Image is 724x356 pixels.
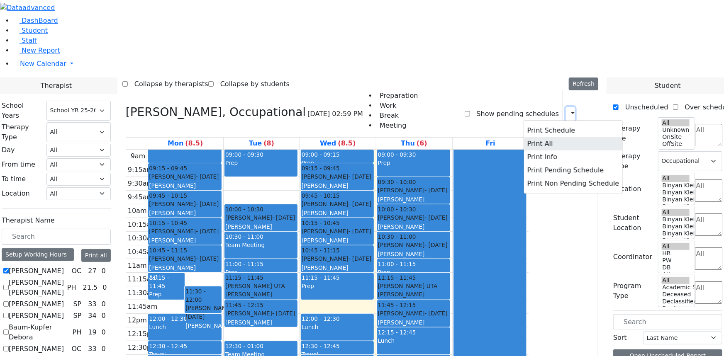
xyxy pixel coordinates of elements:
[378,290,449,315] div: [PERSON_NAME] ([PERSON_NAME])
[149,290,184,298] div: Prep
[225,301,263,309] span: 11:45 - 12:15
[263,138,274,148] label: (8)
[81,249,111,262] button: Print all
[9,266,64,276] label: [PERSON_NAME]
[225,282,285,290] span: [PERSON_NAME] UTA
[9,344,64,354] label: [PERSON_NAME]
[302,191,340,200] span: 09:45 - 10:15
[302,323,373,331] div: Lunch
[349,228,371,235] span: - [DATE]
[376,121,418,131] li: Meeting
[378,151,416,158] span: 09:00 - 09:30
[2,216,55,225] label: Therapist Name
[425,242,448,248] span: - [DATE]
[9,322,69,342] label: Baum-Kupfer Debora
[196,173,219,180] span: - [DATE]
[13,36,37,44] a: Staff
[22,17,58,24] span: DashBoard
[225,213,297,222] div: [PERSON_NAME]
[70,311,85,321] div: SP
[378,232,416,241] span: 10:30 - 11:00
[302,264,373,272] div: [PERSON_NAME]
[378,268,449,276] div: Prep
[613,314,722,330] input: Search
[569,77,598,90] button: Refresh
[68,266,85,276] div: OC
[225,343,263,349] span: 12:30 - 01:00
[126,343,159,353] div: 12:30pm
[149,343,187,349] span: 12:30 - 12:45
[86,327,98,337] div: 19
[13,17,58,24] a: DashBoard
[225,241,297,249] div: Team Meeting
[302,246,340,254] span: 10:45 - 11:15
[225,159,297,167] div: Prep
[302,282,373,290] div: Prep
[2,101,41,121] label: School Years
[302,236,373,245] div: [PERSON_NAME]
[100,344,107,354] div: 0
[655,81,681,91] span: Student
[185,305,234,320] span: - [DATE]
[64,283,80,293] div: PH
[126,247,159,257] div: 10:45am
[149,315,187,322] span: 12:00 - 12:30
[9,278,64,298] label: [PERSON_NAME] [PERSON_NAME]
[662,264,690,271] option: DB
[524,164,622,177] button: Print Pending Schedule
[302,200,373,208] div: [PERSON_NAME]
[225,223,297,231] div: [PERSON_NAME]
[378,261,416,267] span: 11:00 - 11:15
[2,189,30,199] label: Location
[662,196,690,203] option: Binyan Klein 3
[128,77,208,91] label: Collapse by therapists
[225,261,263,267] span: 11:00 - 11:15
[662,250,690,257] option: HR
[302,219,340,227] span: 10:15 - 10:45
[662,133,690,140] option: OnSite
[417,138,427,148] label: (6)
[22,46,60,54] span: New Report
[126,220,159,230] div: 10:15am
[225,274,263,282] span: 11:15 - 11:45
[149,172,220,181] div: [PERSON_NAME]
[302,159,373,167] div: Prep
[20,60,66,68] span: New Calendar
[272,214,295,221] span: - [DATE]
[22,27,48,34] span: Student
[662,277,690,284] option: All
[225,335,297,343] div: [PERSON_NAME]
[302,209,373,217] div: [PERSON_NAME]
[126,192,155,202] div: 9:45am
[70,299,85,309] div: SP
[2,160,35,170] label: From time
[126,165,155,175] div: 9:15am
[129,151,147,161] div: 9am
[378,178,416,186] span: 09:30 - 10:00
[662,284,690,291] option: Academic Support
[613,281,653,301] label: Program Type
[149,200,220,208] div: [PERSON_NAME]
[100,299,107,309] div: 0
[662,182,690,189] option: Binyan Klein 5
[524,137,622,150] button: Print All
[13,27,48,34] a: Student
[613,213,653,233] label: Student Location
[149,273,220,281] div: A-1
[100,311,107,321] div: 0
[225,309,297,317] div: [PERSON_NAME]
[302,164,340,172] span: 09:15 - 09:45
[149,236,220,245] div: [PERSON_NAME]
[149,191,187,200] span: 09:45 - 10:15
[662,230,690,237] option: Binyan Klein 3
[425,214,448,221] span: - [DATE]
[225,290,297,315] div: [PERSON_NAME] ([PERSON_NAME])
[126,179,155,189] div: 9:30am
[247,138,276,149] a: September 2, 2025
[662,175,690,182] option: All
[149,219,187,227] span: 10:15 - 10:45
[225,151,263,158] span: 09:00 - 09:30
[302,274,340,281] span: 11:15 - 11:45
[593,107,598,121] div: Delete
[662,126,690,133] option: Unknown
